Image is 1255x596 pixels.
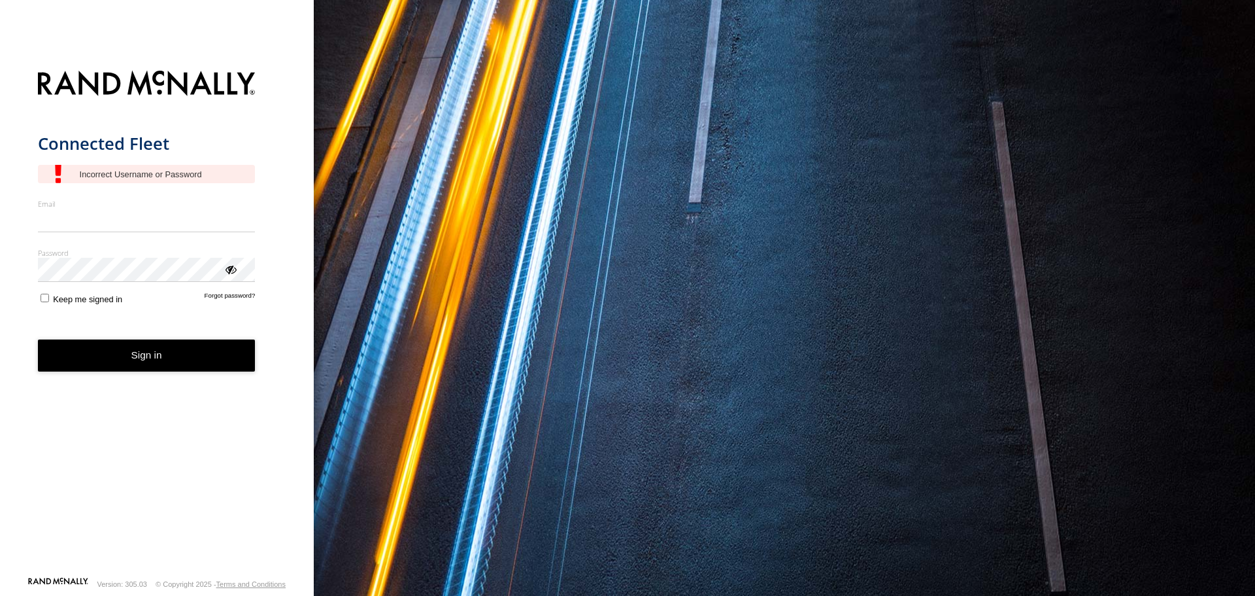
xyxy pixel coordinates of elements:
div: © Copyright 2025 - [156,580,286,588]
form: main [38,63,276,576]
a: Terms and Conditions [216,580,286,588]
a: Visit our Website [28,578,88,591]
a: Forgot password? [205,292,256,304]
img: Rand McNally [38,68,256,101]
label: Email [38,199,256,209]
div: ViewPassword [224,262,237,275]
label: Password [38,248,256,258]
span: Keep me signed in [53,294,122,304]
div: Version: 305.03 [97,580,147,588]
input: Keep me signed in [41,294,49,302]
h1: Connected Fleet [38,133,256,154]
button: Sign in [38,340,256,372]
